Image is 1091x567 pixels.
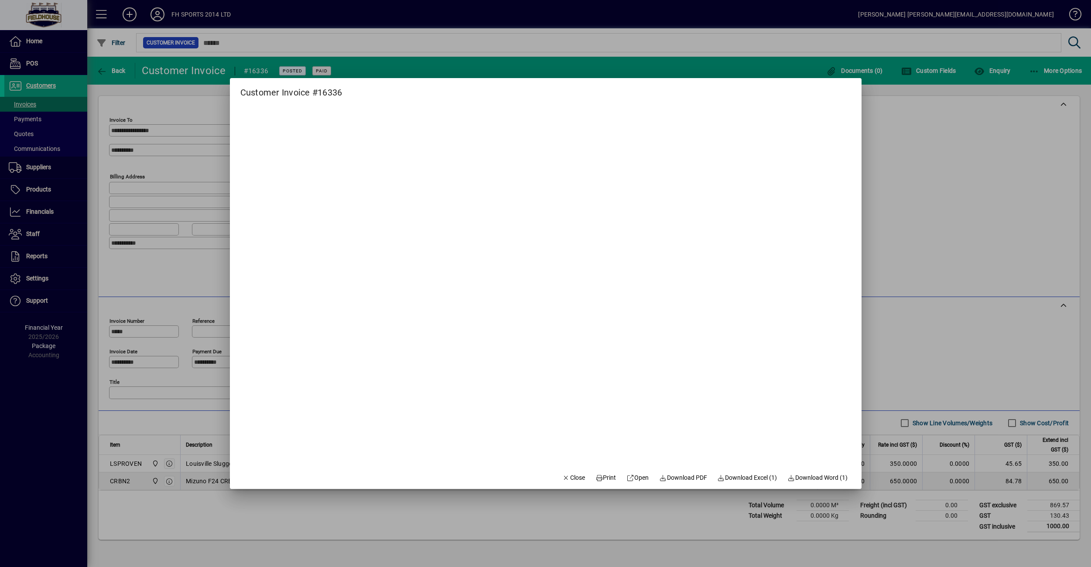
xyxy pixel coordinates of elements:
[714,470,781,485] button: Download Excel (1)
[623,470,653,485] a: Open
[656,470,711,485] a: Download PDF
[562,473,585,482] span: Close
[559,470,588,485] button: Close
[718,473,777,482] span: Download Excel (1)
[230,78,353,99] h2: Customer Invoice #16336
[784,470,851,485] button: Download Word (1)
[592,470,620,485] button: Print
[787,473,848,482] span: Download Word (1)
[627,473,649,482] span: Open
[595,473,616,482] span: Print
[659,473,707,482] span: Download PDF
